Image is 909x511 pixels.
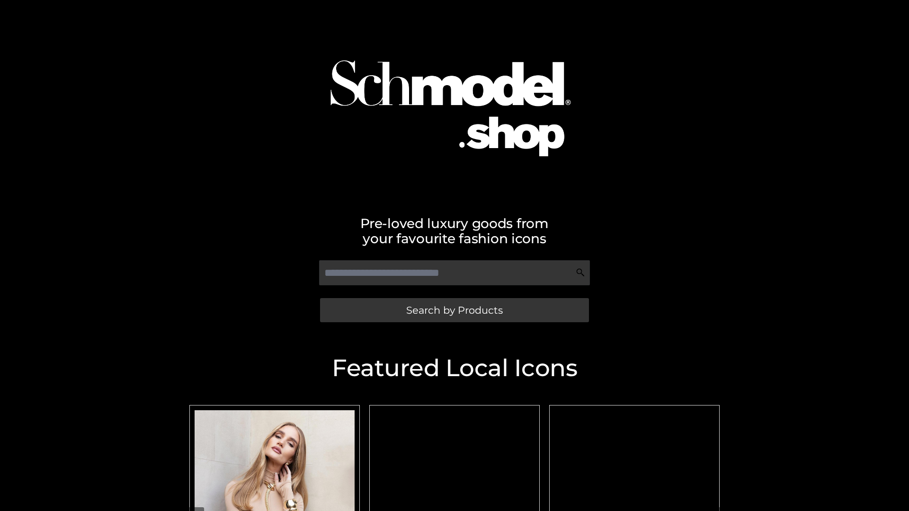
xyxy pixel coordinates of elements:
img: Search Icon [576,268,585,277]
a: Search by Products [320,298,589,322]
h2: Featured Local Icons​ [185,356,724,380]
h2: Pre-loved luxury goods from your favourite fashion icons [185,216,724,246]
span: Search by Products [406,305,503,315]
